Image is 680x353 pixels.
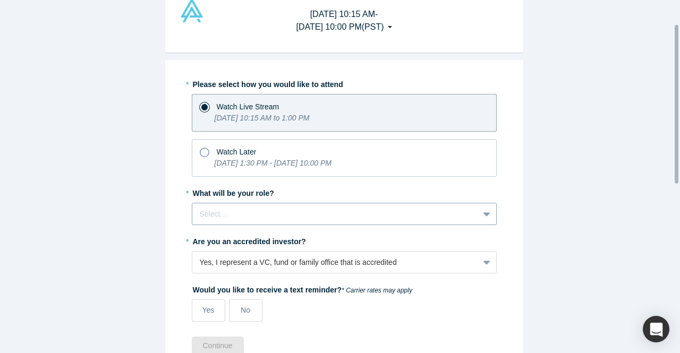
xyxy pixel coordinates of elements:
[202,306,215,314] span: Yes
[217,102,279,111] span: Watch Live Stream
[342,287,412,294] em: * Carrier rates may apply
[200,257,471,268] div: Yes, I represent a VC, fund or family office that is accredited
[217,148,257,156] span: Watch Later
[215,114,310,122] i: [DATE] 10:15 AM to 1:00 PM
[285,4,403,37] button: [DATE] 10:15 AM-[DATE] 10:00 PM(PST)
[192,75,497,90] label: Please select how you would like to attend
[241,306,250,314] span: No
[215,159,331,167] i: [DATE] 1:30 PM - [DATE] 10:00 PM
[192,233,497,247] label: Are you an accredited investor?
[192,184,497,199] label: What will be your role?
[192,281,497,296] label: Would you like to receive a text reminder?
